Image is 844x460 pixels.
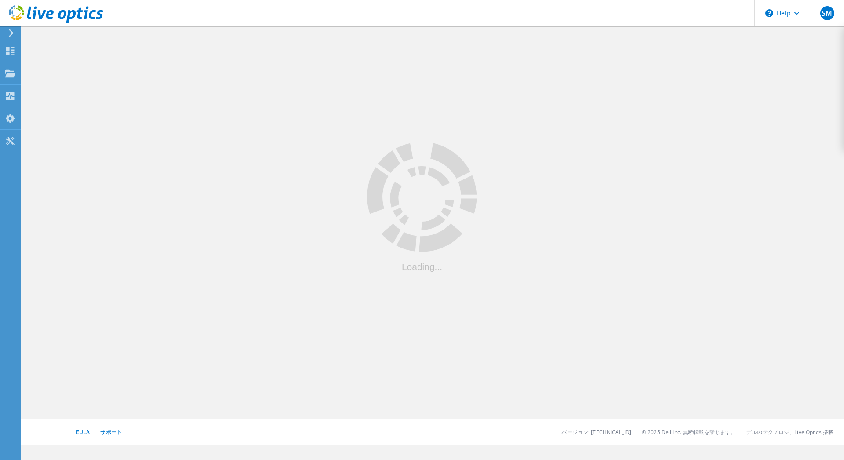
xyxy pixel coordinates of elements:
a: サポート [100,428,121,436]
span: SM [822,10,832,17]
div: Loading... [367,262,477,271]
li: デルのテクノロジ、Live Optics 搭載 [746,428,833,436]
li: © 2025 Dell Inc. 無断転載を禁じます。 [642,428,736,436]
a: Live Optics Dashboard [9,18,103,25]
li: バージョン: [TECHNICAL_ID] [561,428,631,436]
svg: \n [765,9,773,17]
a: EULA [76,428,90,436]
